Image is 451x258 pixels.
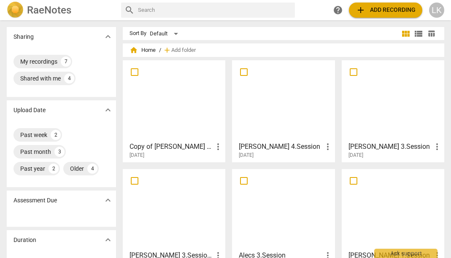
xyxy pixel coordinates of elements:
h3: Copy of Reid 4.Session [130,142,213,152]
span: [DATE] [130,152,144,159]
div: 4 [87,164,97,174]
button: LK [429,3,444,18]
span: home [130,46,138,54]
span: expand_more [103,235,113,245]
a: Help [330,3,346,18]
span: view_module [401,29,411,39]
div: My recordings [20,57,57,66]
div: 7 [61,56,71,67]
a: LogoRaeNotes [7,2,114,19]
a: [PERSON_NAME] 4.Session[DATE] [235,63,332,159]
span: search [124,5,135,15]
button: Upload [349,3,422,18]
div: Ask support [374,249,437,258]
div: 2 [49,164,59,174]
div: Default [150,27,181,40]
span: expand_more [103,32,113,42]
p: Duration [14,236,36,245]
img: Logo [7,2,24,19]
p: Upload Date [14,106,46,115]
button: Show more [102,104,114,116]
div: Shared with me [20,74,61,83]
h3: Reid 3.Session [348,142,432,152]
span: Home [130,46,156,54]
span: view_list [413,29,424,39]
div: 3 [54,147,65,157]
a: Copy of [PERSON_NAME] 4.Session[DATE] [126,63,222,159]
a: [PERSON_NAME] 3.Session[DATE] [345,63,441,159]
button: Show more [102,194,114,207]
span: [DATE] [239,152,254,159]
span: help [333,5,343,15]
span: expand_more [103,195,113,205]
h3: Reid 4.Session [239,142,322,152]
p: Sharing [14,32,34,41]
span: Add recording [356,5,416,15]
span: add [163,46,171,54]
span: Add folder [171,47,196,54]
button: Show more [102,234,114,246]
div: 2 [51,130,61,140]
button: Table view [425,27,437,40]
p: Assessment Due [14,196,57,205]
span: [DATE] [348,152,363,159]
div: Sort By [130,30,146,37]
input: Search [138,3,292,17]
div: Past month [20,148,51,156]
button: Tile view [400,27,412,40]
div: 4 [64,73,74,83]
span: more_vert [213,142,223,152]
h2: RaeNotes [27,4,71,16]
div: Older [70,164,84,173]
span: more_vert [432,142,442,152]
button: List view [412,27,425,40]
span: table_chart [427,30,435,38]
span: more_vert [323,142,333,152]
div: Past year [20,164,45,173]
button: Show more [102,30,114,43]
span: add [356,5,366,15]
span: / [159,47,161,54]
div: Past week [20,131,47,139]
span: expand_more [103,105,113,115]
